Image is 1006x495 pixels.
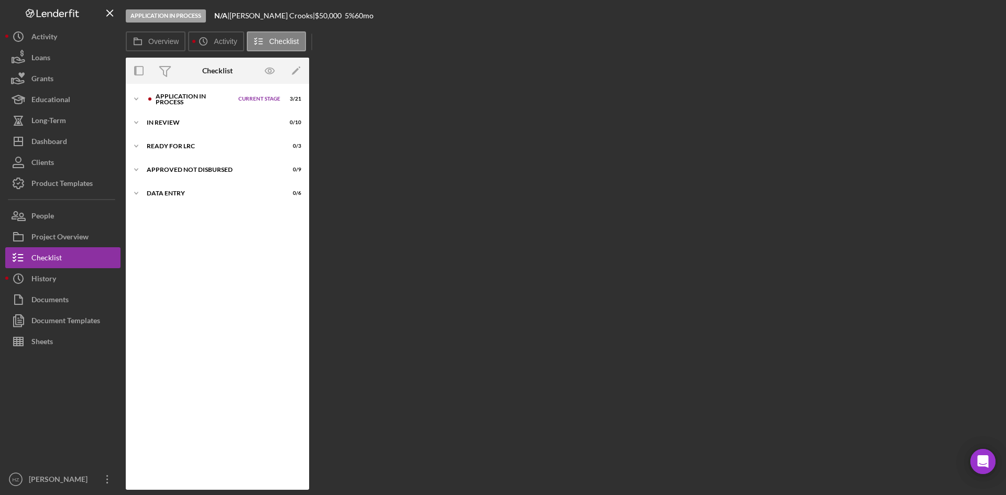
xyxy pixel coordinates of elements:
[282,143,301,149] div: 0 / 3
[5,173,121,194] button: Product Templates
[238,96,280,102] span: Current Stage
[147,190,275,196] div: Data Entry
[31,26,57,50] div: Activity
[269,37,299,46] label: Checklist
[5,89,121,110] button: Educational
[5,152,121,173] button: Clients
[345,12,355,20] div: 5 %
[31,310,100,334] div: Document Templates
[31,173,93,196] div: Product Templates
[5,310,121,331] button: Document Templates
[970,449,996,474] div: Open Intercom Messenger
[147,167,275,173] div: Approved Not Disbursed
[31,289,69,313] div: Documents
[5,226,121,247] button: Project Overview
[5,331,121,352] button: Sheets
[5,289,121,310] button: Documents
[147,119,275,126] div: In Review
[31,268,56,292] div: History
[229,12,315,20] div: [PERSON_NAME] Crooks |
[5,26,121,47] button: Activity
[31,47,50,71] div: Loans
[282,96,301,102] div: 3 / 21
[5,47,121,68] button: Loans
[315,11,342,20] span: $50,000
[5,131,121,152] button: Dashboard
[214,37,237,46] label: Activity
[188,31,244,51] button: Activity
[126,9,206,23] div: Application In Process
[147,143,275,149] div: Ready for LRC
[202,67,233,75] div: Checklist
[13,477,19,482] text: HZ
[31,152,54,175] div: Clients
[26,469,94,492] div: [PERSON_NAME]
[214,11,227,20] b: N/A
[5,469,121,490] button: HZ[PERSON_NAME]
[31,89,70,113] div: Educational
[148,37,179,46] label: Overview
[31,110,66,134] div: Long-Term
[5,110,121,131] button: Long-Term
[31,205,54,229] div: People
[31,131,67,155] div: Dashboard
[282,167,301,173] div: 0 / 9
[31,68,53,92] div: Grants
[355,12,374,20] div: 60 mo
[31,331,53,355] div: Sheets
[5,68,121,89] button: Grants
[31,247,62,271] div: Checklist
[282,190,301,196] div: 0 / 6
[31,226,89,250] div: Project Overview
[282,119,301,126] div: 0 / 10
[126,31,185,51] button: Overview
[214,12,229,20] div: |
[5,247,121,268] button: Checklist
[156,93,233,105] div: Application In Process
[5,205,121,226] button: People
[247,31,306,51] button: Checklist
[5,268,121,289] button: History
